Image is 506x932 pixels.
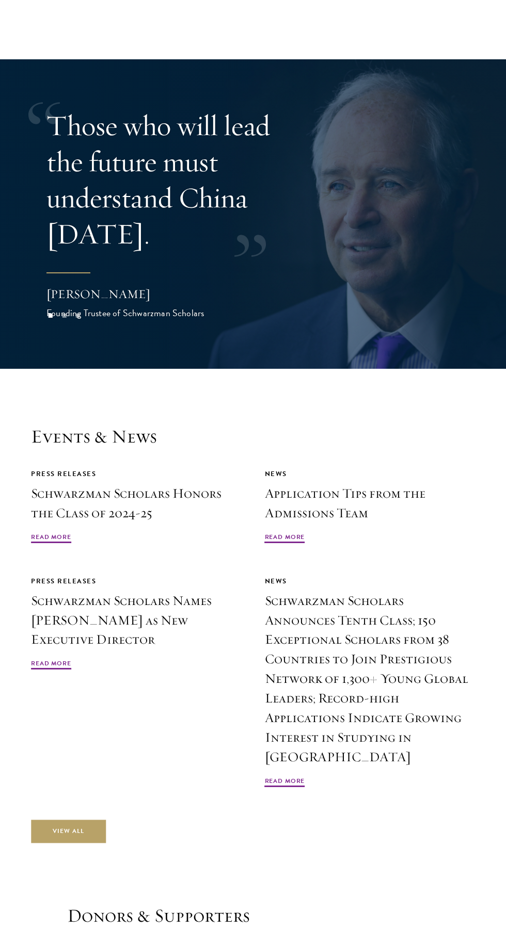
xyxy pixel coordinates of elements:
div: News [265,468,476,480]
button: 1 of 3 [44,308,57,322]
a: View All [31,820,106,843]
a: Press Releases Schwarzman Scholars Honors the Class of 2024-25 Read More [31,468,242,545]
div: News [265,576,476,587]
span: Read More [265,776,305,789]
h3: Schwarzman Scholars Announces Tenth Class; 150 Exceptional Scholars from 38 Countries to Join Pre... [265,591,476,767]
span: Read More [31,659,71,671]
h1: Donors & Supporters [67,905,439,927]
h3: Schwarzman Scholars Honors the Class of 2024-25 [31,484,242,523]
button: 2 of 3 [57,308,71,322]
h3: Schwarzman Scholars Names [PERSON_NAME] as New Executive Director [31,591,242,650]
button: 3 of 3 [71,308,85,322]
div: Founding Trustee of Schwarzman Scholars [46,306,232,320]
a: News Application Tips from the Admissions Team Read More [265,468,476,545]
div: Press Releases [31,468,242,480]
a: News Schwarzman Scholars Announces Tenth Class; 150 Exceptional Scholars from 38 Countries to Joi... [265,576,476,789]
span: Read More [265,532,305,545]
h2: Events & News [31,426,475,448]
div: [PERSON_NAME] [46,285,232,303]
p: Those who will lead the future must understand China [DATE]. [46,107,294,252]
span: Read More [31,532,71,545]
a: Press Releases Schwarzman Scholars Names [PERSON_NAME] as New Executive Director Read More [31,576,242,672]
h3: Application Tips from the Admissions Team [265,484,476,523]
div: Press Releases [31,576,242,587]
